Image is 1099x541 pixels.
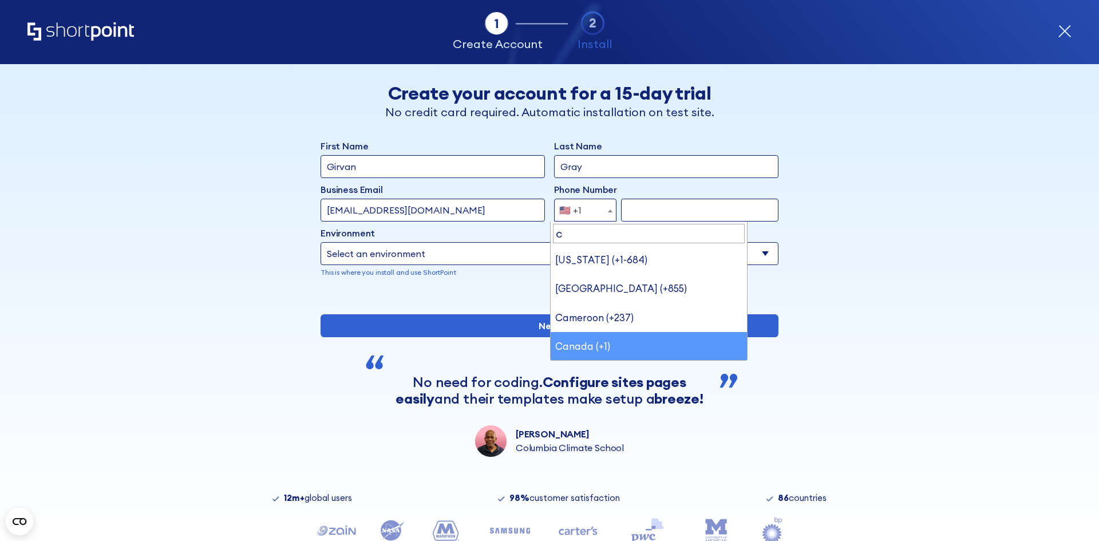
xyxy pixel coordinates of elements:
[551,303,748,332] li: Cameroon (+237)
[553,224,745,243] input: Search
[6,508,33,535] button: Open CMP widget
[551,332,748,361] li: Canada (+1)
[551,246,748,274] li: [US_STATE] (+1-684)
[551,274,748,303] li: [GEOGRAPHIC_DATA] (+855)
